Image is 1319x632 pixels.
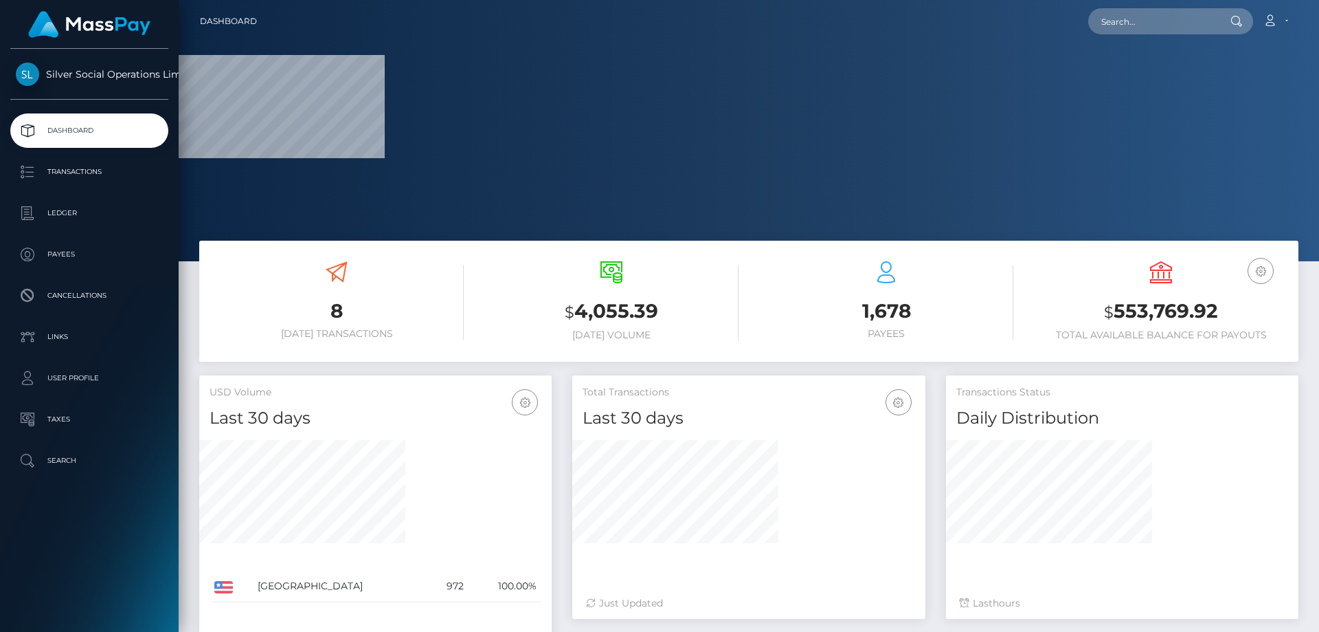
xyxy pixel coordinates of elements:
a: User Profile [10,361,168,395]
img: Silver Social Operations Limited [16,63,39,86]
a: Dashboard [200,7,257,36]
h4: Last 30 days [210,406,541,431]
small: $ [565,303,574,322]
p: Dashboard [16,120,163,141]
h3: 553,769.92 [1034,298,1288,326]
div: Last hours [960,596,1285,611]
td: 972 [427,571,468,602]
h3: 1,678 [759,298,1013,325]
input: Search... [1088,8,1217,34]
p: Search [16,450,163,471]
h3: 4,055.39 [484,298,739,326]
h5: Transactions Status [956,386,1288,400]
a: Cancellations [10,279,168,313]
p: Cancellations [16,285,163,306]
h3: 8 [210,298,464,325]
td: 100.00% [469,571,542,602]
h4: Daily Distribution [956,406,1288,431]
a: Links [10,320,168,354]
small: $ [1104,303,1114,322]
p: User Profile [16,368,163,389]
p: Links [16,327,163,347]
img: US.png [214,581,233,593]
h5: USD Volume [210,386,541,400]
img: MassPay Logo [28,11,150,38]
h4: Last 30 days [583,406,914,431]
a: Payees [10,237,168,272]
a: Dashboard [10,113,168,148]
p: Ledger [16,203,163,224]
td: [GEOGRAPHIC_DATA] [253,571,428,602]
h6: [DATE] Volume [484,329,739,341]
span: Silver Social Operations Limited [10,68,168,80]
a: Transactions [10,155,168,189]
a: Search [10,444,168,478]
h6: [DATE] Transactions [210,328,464,340]
h6: Total Available Balance for Payouts [1034,329,1288,341]
a: Taxes [10,402,168,437]
p: Transactions [16,162,163,182]
a: Ledger [10,196,168,230]
p: Payees [16,244,163,265]
div: Just Updated [586,596,911,611]
h6: Payees [759,328,1013,340]
h5: Total Transactions [583,386,914,400]
p: Taxes [16,409,163,430]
